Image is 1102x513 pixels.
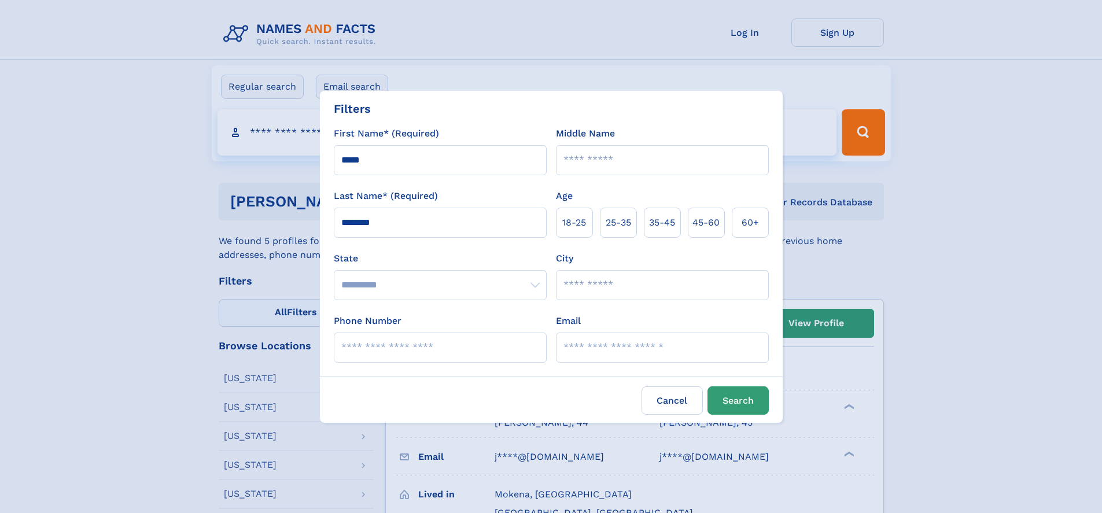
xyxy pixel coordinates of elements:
label: City [556,252,573,265]
label: Email [556,314,581,328]
label: Cancel [642,386,703,415]
label: Phone Number [334,314,401,328]
span: 60+ [742,216,759,230]
div: Filters [334,100,371,117]
label: Middle Name [556,127,615,141]
label: Age [556,189,573,203]
button: Search [707,386,769,415]
span: 35‑45 [649,216,675,230]
label: Last Name* (Required) [334,189,438,203]
span: 18‑25 [562,216,586,230]
label: First Name* (Required) [334,127,439,141]
span: 25‑35 [606,216,631,230]
span: 45‑60 [692,216,720,230]
label: State [334,252,547,265]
